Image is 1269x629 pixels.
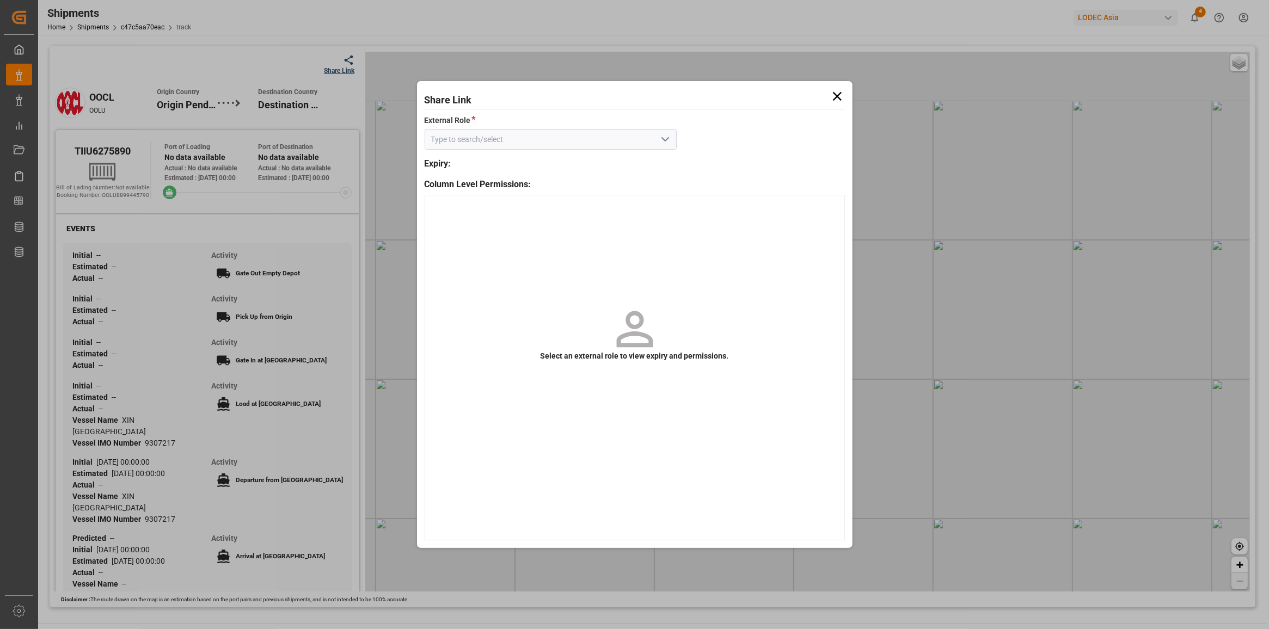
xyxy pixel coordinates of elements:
[538,349,731,364] p: Select an external role to view expiry and permissions.
[425,129,677,150] input: Type to search/select
[656,131,672,148] button: open menu
[425,178,531,191] span: Column Level Permissions:
[425,113,476,127] label: External Role
[425,157,451,170] div: Expiry:
[425,89,845,107] h1: Share Link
